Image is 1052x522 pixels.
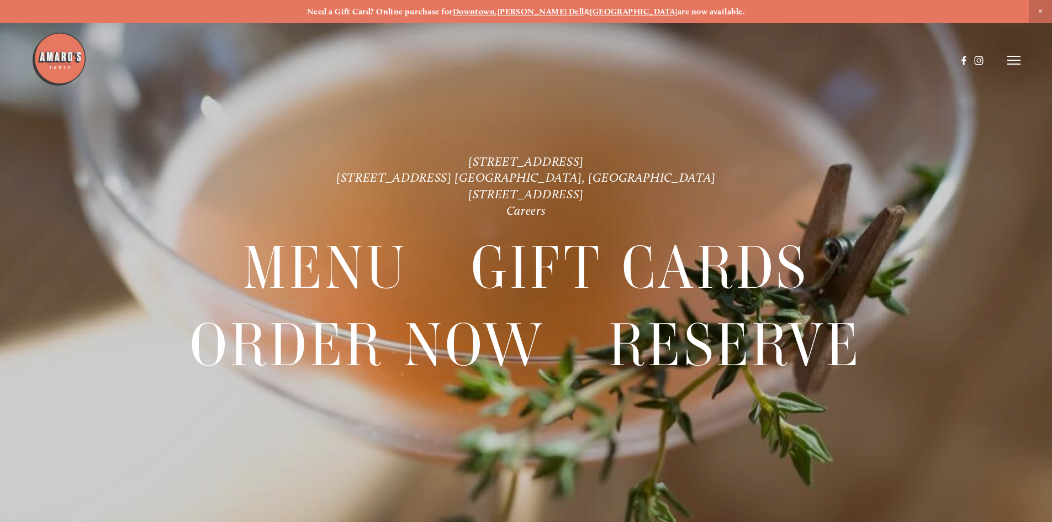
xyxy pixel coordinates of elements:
a: [STREET_ADDRESS] [468,187,584,202]
a: [PERSON_NAME] Dell [498,7,584,17]
a: Order Now [190,307,545,383]
strong: & [584,7,590,17]
strong: Need a Gift Card? Online purchase for [307,7,453,17]
a: Downtown [453,7,495,17]
strong: , [495,7,497,17]
span: Gift Cards [471,230,809,307]
a: [STREET_ADDRESS] [GEOGRAPHIC_DATA], [GEOGRAPHIC_DATA] [336,170,716,185]
a: [STREET_ADDRESS] [468,154,584,169]
img: Amaro's Table [31,31,87,87]
a: Menu [243,230,408,306]
a: [GEOGRAPHIC_DATA] [590,7,678,17]
strong: are now available. [678,7,745,17]
span: Menu [243,230,408,307]
a: Reserve [609,307,862,383]
a: Careers [506,203,546,218]
a: Gift Cards [471,230,809,306]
